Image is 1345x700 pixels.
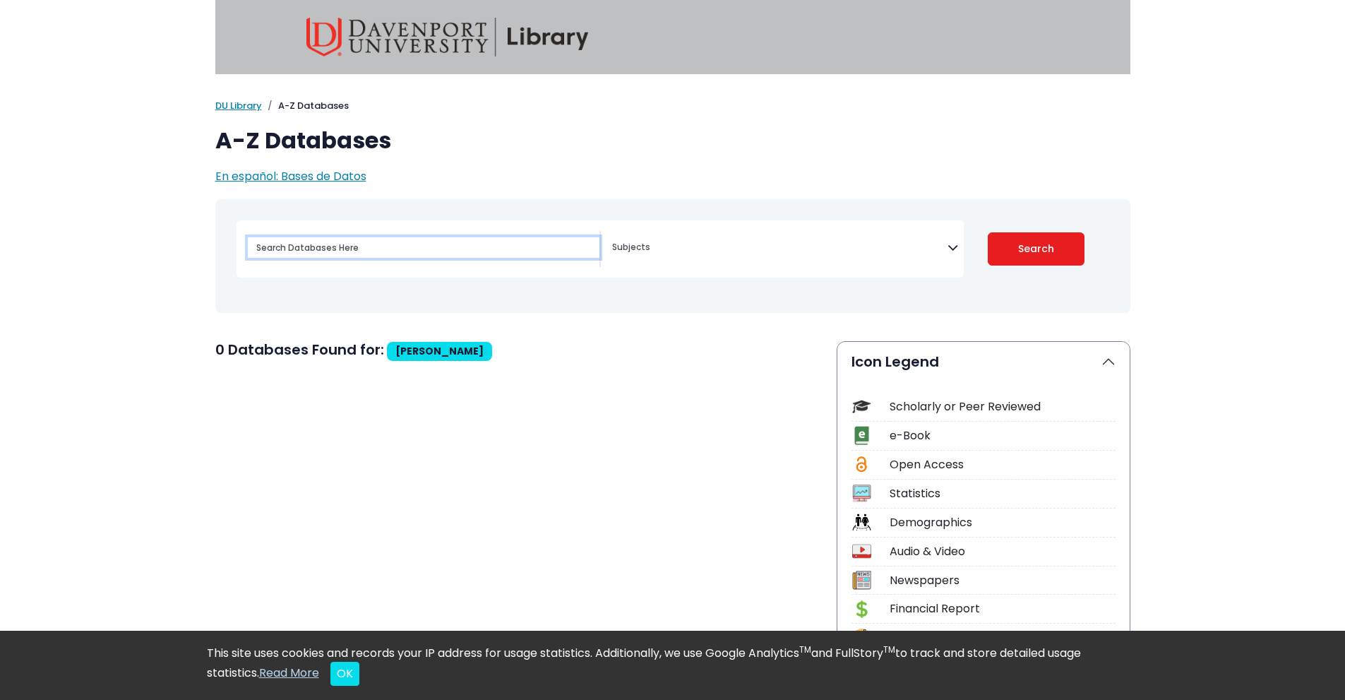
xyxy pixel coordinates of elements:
[248,237,599,258] input: Search database by title or keyword
[890,629,1116,646] div: Company Information
[306,18,589,57] img: Davenport University Library
[799,643,811,655] sup: TM
[852,629,871,648] img: Icon Company Information
[852,571,871,590] img: Icon Newspapers
[395,344,484,358] span: [PERSON_NAME]
[207,645,1139,686] div: This site uses cookies and records your IP address for usage statistics. Additionally, we use Goo...
[259,665,319,681] a: Read More
[215,99,262,112] a: DU Library
[890,456,1116,473] div: Open Access
[890,485,1116,502] div: Statistics
[852,397,871,416] img: Icon Scholarly or Peer Reviewed
[262,99,349,113] li: A-Z Databases
[612,243,948,254] textarea: Search
[215,340,384,360] span: 0 Databases Found for:
[890,398,1116,415] div: Scholarly or Peer Reviewed
[883,643,895,655] sup: TM
[330,662,359,686] button: Close
[215,99,1130,113] nav: breadcrumb
[853,455,871,474] img: Icon Open Access
[215,127,1130,154] h1: A-Z Databases
[988,232,1084,266] button: Submit for Search Results
[890,572,1116,589] div: Newspapers
[852,484,871,503] img: Icon Statistics
[852,542,871,561] img: Icon Audio & Video
[852,426,871,445] img: Icon e-Book
[852,513,871,532] img: Icon Demographics
[837,342,1130,381] button: Icon Legend
[215,168,366,184] a: En español: Bases de Datos
[890,600,1116,617] div: Financial Report
[852,600,871,619] img: Icon Financial Report
[890,543,1116,560] div: Audio & Video
[215,199,1130,313] nav: Search filters
[890,427,1116,444] div: e-Book
[890,514,1116,531] div: Demographics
